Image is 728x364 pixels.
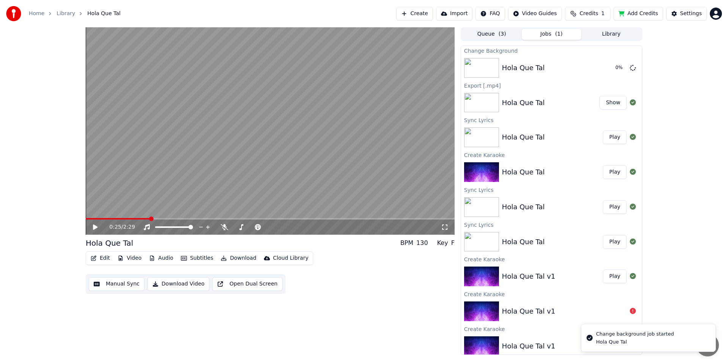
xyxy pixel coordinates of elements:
button: Manual Sync [89,277,144,291]
span: Credits [579,10,598,17]
button: Jobs [522,29,582,40]
span: ( 1 ) [555,30,563,38]
div: Key [437,238,448,248]
button: Play [603,200,627,214]
span: Hola Que Tal [87,10,121,17]
div: Export [.mp4] [461,81,642,90]
button: Add Credits [613,7,663,20]
div: Change Background [461,46,642,55]
div: Cloud Library [273,254,308,262]
button: Open Dual Screen [212,277,282,291]
a: Library [56,10,75,17]
button: Play [603,235,627,249]
div: Change background job started [596,330,674,338]
nav: breadcrumb [29,10,121,17]
div: Hola Que Tal [502,132,545,143]
div: Hola Que Tal v1 [502,271,555,282]
button: Video Guides [508,7,562,20]
div: Hola Que Tal [86,238,133,248]
button: Edit [88,253,113,264]
div: 0 % [615,65,627,71]
button: Audio [146,253,176,264]
button: FAQ [475,7,505,20]
div: Hola Que Tal [502,202,545,212]
div: Sync Lyrics [461,185,642,194]
div: / [110,223,128,231]
div: Hola Que Tal [502,237,545,247]
button: Play [603,130,627,144]
img: youka [6,6,21,21]
span: 0:25 [110,223,121,231]
div: Hola Que Tal [502,97,545,108]
button: Show [599,96,627,110]
div: Sync Lyrics [461,220,642,229]
span: 1 [601,10,605,17]
button: Queue [462,29,522,40]
div: Create Karaoke [461,324,642,333]
button: Subtitles [178,253,216,264]
span: 2:29 [123,223,135,231]
div: Sync Lyrics [461,115,642,124]
button: Credits1 [565,7,610,20]
div: Create Karaoke [461,254,642,264]
div: Hola Que Tal [596,339,674,345]
div: BPM [400,238,413,248]
button: Video [115,253,144,264]
div: Create Karaoke [461,289,642,298]
a: Home [29,10,44,17]
button: Download Video [147,277,209,291]
button: Play [603,165,627,179]
div: Create Karaoke [461,150,642,159]
div: 130 [416,238,428,248]
div: Hola Que Tal v1 [502,341,555,351]
div: Hola Que Tal v1 [502,306,555,317]
div: Hola Que Tal [502,167,545,177]
button: Create [396,7,433,20]
span: ( 3 ) [499,30,506,38]
button: Settings [666,7,707,20]
button: Play [603,270,627,283]
div: Settings [680,10,702,17]
button: Import [436,7,472,20]
div: F [451,238,455,248]
button: Library [581,29,641,40]
button: Download [218,253,259,264]
div: Hola Que Tal [502,63,545,73]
